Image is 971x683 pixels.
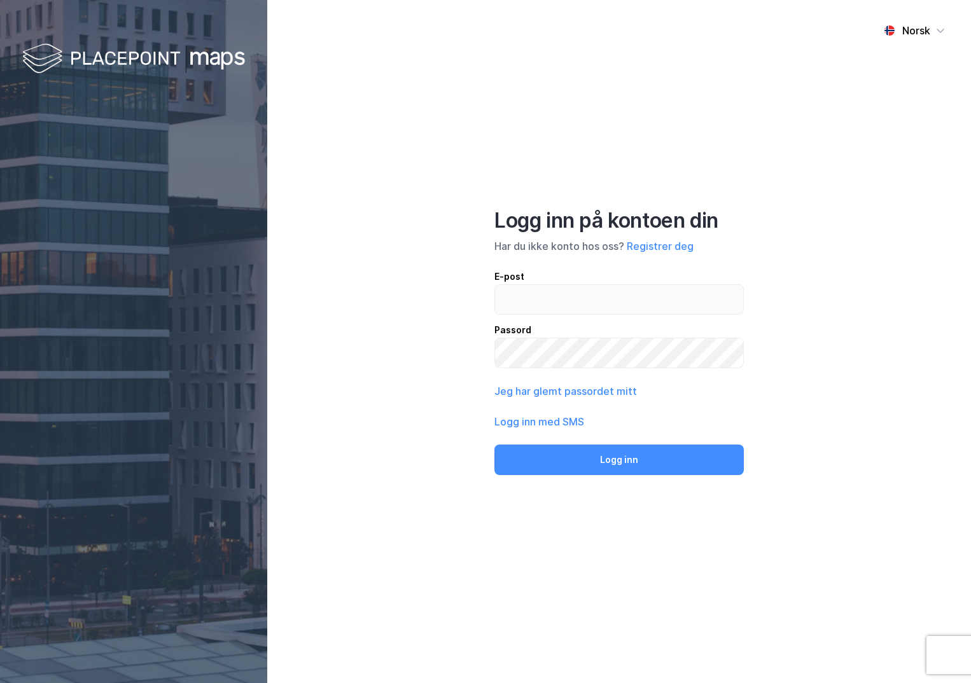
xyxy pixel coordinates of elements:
button: Logg inn med SMS [494,414,584,429]
img: logo-white.f07954bde2210d2a523dddb988cd2aa7.svg [22,41,245,78]
div: Norsk [902,23,930,38]
button: Registrer deg [627,238,694,254]
button: Jeg har glemt passordet mitt [494,383,637,399]
button: Logg inn [494,445,744,475]
div: Passord [494,322,744,338]
div: Logg inn på kontoen din [494,208,744,233]
div: E-post [494,269,744,284]
div: Har du ikke konto hos oss? [494,238,744,254]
